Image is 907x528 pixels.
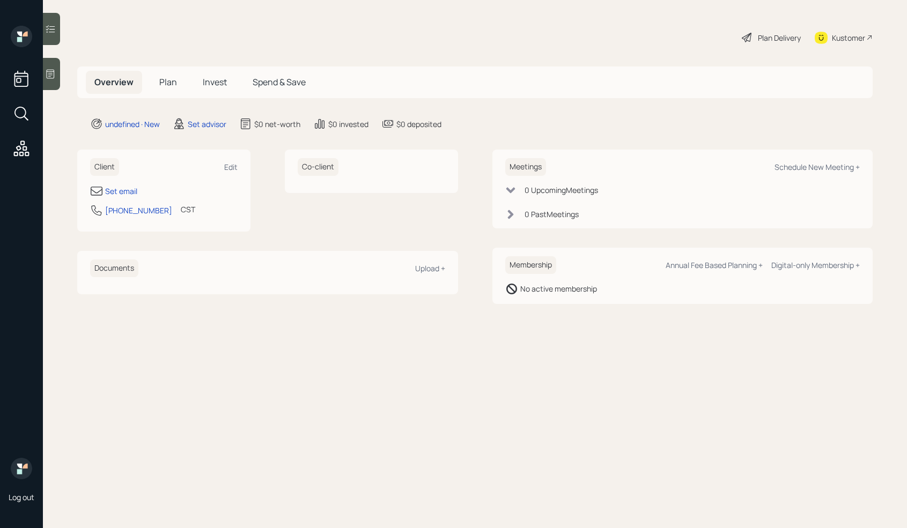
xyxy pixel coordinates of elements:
[505,158,546,176] h6: Meetings
[9,492,34,502] div: Log out
[771,260,860,270] div: Digital-only Membership +
[105,205,172,216] div: [PHONE_NUMBER]
[11,458,32,479] img: retirable_logo.png
[90,158,119,176] h6: Client
[105,185,137,197] div: Set email
[520,283,597,294] div: No active membership
[525,184,598,196] div: 0 Upcoming Meeting s
[254,118,300,130] div: $0 net-worth
[775,162,860,172] div: Schedule New Meeting +
[415,263,445,273] div: Upload +
[90,259,138,277] h6: Documents
[159,76,177,88] span: Plan
[666,260,763,270] div: Annual Fee Based Planning +
[203,76,227,88] span: Invest
[758,32,801,43] div: Plan Delivery
[181,204,195,215] div: CST
[396,118,441,130] div: $0 deposited
[298,158,338,176] h6: Co-client
[525,209,579,220] div: 0 Past Meeting s
[94,76,134,88] span: Overview
[188,118,226,130] div: Set advisor
[105,118,160,130] div: undefined · New
[224,162,238,172] div: Edit
[253,76,306,88] span: Spend & Save
[505,256,556,274] h6: Membership
[328,118,368,130] div: $0 invested
[832,32,865,43] div: Kustomer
